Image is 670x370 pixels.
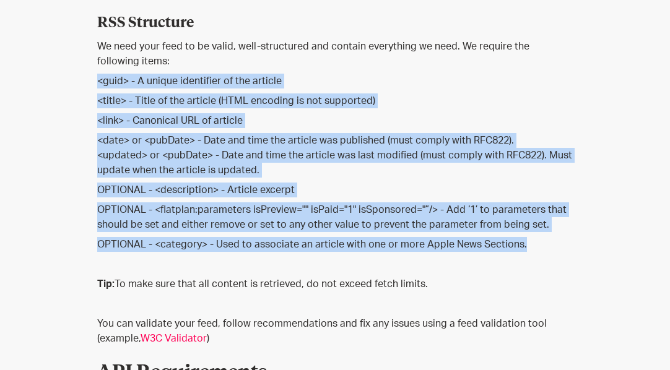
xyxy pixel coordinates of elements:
[97,39,573,69] p: We need your feed to be valid, well-structured and contain everything we need. We require the fol...
[97,93,573,108] p: <title> - Title of the article (HTML encoding is not supported)
[97,296,573,311] p: ‍
[97,202,573,232] p: OPTIONAL - <flatplan:parameters isPreview="" isPaid="1" isSponsored="”/> - Add ‘1’ to parameters ...
[97,316,573,346] p: You can validate your feed, follow recommendations and fix any issues using a feed validation too...
[97,133,573,178] p: <date> or <pubDate> - Date and time the article was published (must comply with RFC822). <updated...
[141,333,207,343] a: W3C Validator
[97,74,573,88] p: <guid> - A unique identifier of the article
[97,183,573,197] p: OPTIONAL - <description> - Article excerpt
[97,277,573,291] p: To make sure that all content is retrieved, do not exceed fetch limits.
[97,279,115,289] strong: Tip:
[97,3,573,34] h5: RSS Structure
[97,257,573,272] p: ‍
[97,237,573,252] p: OPTIONAL - <category> - Used to associate an article with one or more Apple News Sections.
[97,113,573,128] p: <link> - Canonical URL of article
